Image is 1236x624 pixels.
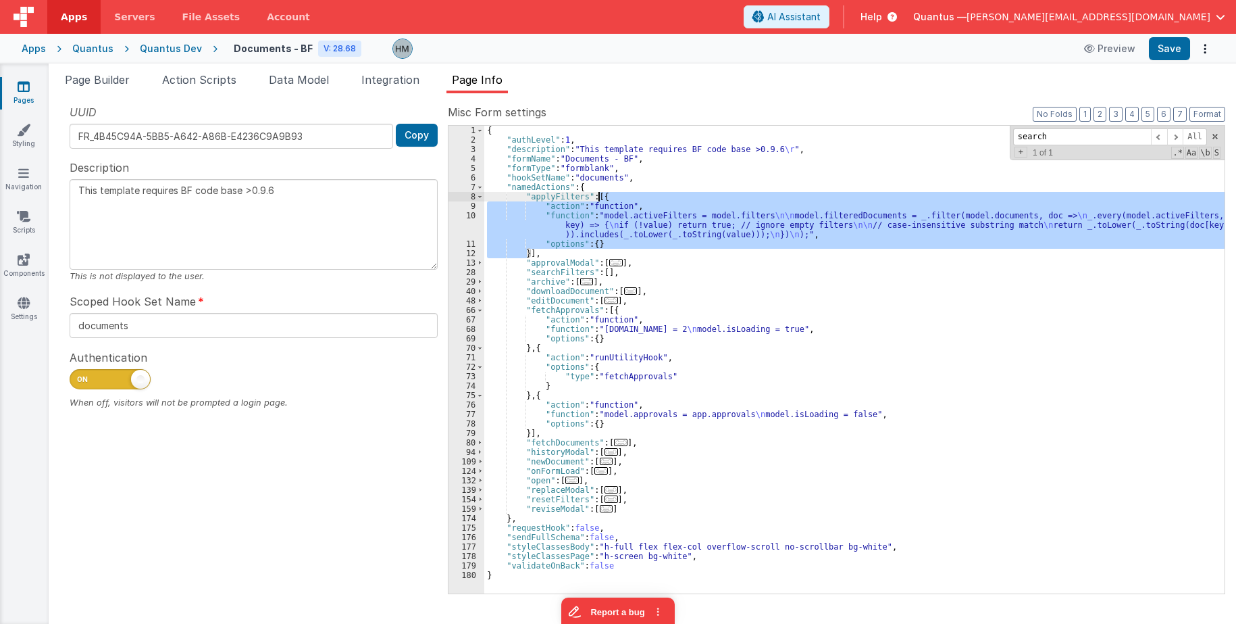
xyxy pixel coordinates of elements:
div: 174 [448,514,484,523]
button: No Folds [1033,107,1077,122]
span: ... [565,477,579,484]
span: Apps [61,10,87,24]
div: 69 [448,334,484,343]
span: Whole Word Search [1199,147,1211,159]
div: 78 [448,419,484,429]
div: 109 [448,457,484,466]
button: Quantus — [PERSON_NAME][EMAIL_ADDRESS][DOMAIN_NAME] [913,10,1225,24]
div: 1 [448,126,484,135]
span: ... [614,439,627,446]
span: Authentication [70,350,147,366]
button: Format [1189,107,1225,122]
div: 76 [448,400,484,410]
button: 4 [1125,107,1139,122]
button: 2 [1093,107,1106,122]
span: ... [600,458,613,465]
div: 68 [448,325,484,334]
div: 72 [448,362,484,372]
span: ... [604,486,618,494]
span: Misc Form settings [448,104,546,120]
div: 70 [448,343,484,353]
div: 180 [448,571,484,580]
div: When off, visitors will not be prompted a login page. [70,396,438,409]
h4: Documents - BF [234,43,313,53]
div: 10 [448,211,484,239]
div: 11 [448,239,484,249]
span: ... [624,287,638,295]
div: 159 [448,504,484,514]
div: 3 [448,145,484,154]
div: 48 [448,296,484,306]
span: File Assets [182,10,240,24]
button: 7 [1173,107,1187,122]
button: 6 [1157,107,1170,122]
span: Toggel Replace mode [1014,147,1027,158]
div: 74 [448,381,484,391]
button: Options [1195,39,1214,58]
span: ... [604,297,618,304]
span: Description [70,160,129,176]
div: 73 [448,372,484,381]
div: 176 [448,533,484,542]
div: Quantus [72,42,113,55]
button: 1 [1079,107,1091,122]
div: This is not displayed to the user. [70,270,438,283]
div: Apps [22,42,46,55]
span: Help [860,10,882,24]
div: 179 [448,561,484,571]
div: 139 [448,485,484,495]
span: Servers [114,10,155,24]
div: 79 [448,429,484,438]
div: 77 [448,410,484,419]
div: 177 [448,542,484,552]
span: ... [594,467,608,475]
div: 175 [448,523,484,533]
button: Save [1149,37,1190,60]
div: 6 [448,173,484,183]
input: Search for [1013,128,1151,145]
span: Data Model [269,73,329,87]
div: 13 [448,258,484,268]
button: 3 [1109,107,1123,122]
div: Quantus Dev [140,42,202,55]
div: V: 28.68 [318,41,361,57]
div: 8 [448,192,484,201]
span: Integration [361,73,419,87]
span: Page Info [452,73,503,87]
div: 80 [448,438,484,448]
div: 5 [448,164,484,173]
button: Preview [1076,38,1143,59]
span: Scoped Hook Set Name [70,293,196,310]
span: ... [604,496,618,503]
div: 29 [448,277,484,287]
span: ... [600,505,613,512]
div: 75 [448,391,484,400]
div: 12 [448,249,484,258]
div: 9 [448,201,484,211]
span: 1 of 1 [1027,148,1058,158]
div: 124 [448,466,484,476]
div: 4 [448,154,484,164]
div: 2 [448,135,484,145]
span: Alt-Enter [1183,128,1207,145]
div: 71 [448,353,484,362]
span: ... [580,278,594,285]
button: AI Assistant [744,5,829,28]
div: 178 [448,552,484,561]
span: UUID [70,104,97,120]
span: AI Assistant [767,10,821,24]
span: RegExp Search [1171,147,1183,159]
span: CaseSensitive Search [1185,147,1198,159]
img: 1b65a3e5e498230d1b9478315fee565b [393,39,412,58]
button: Copy [396,124,438,147]
div: 67 [448,315,484,325]
div: 154 [448,495,484,504]
span: ... [604,448,618,456]
span: Search In Selection [1213,147,1220,159]
div: 40 [448,287,484,296]
span: [PERSON_NAME][EMAIL_ADDRESS][DOMAIN_NAME] [967,10,1210,24]
span: Page Builder [65,73,130,87]
span: ... [609,259,623,266]
button: 5 [1141,107,1154,122]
